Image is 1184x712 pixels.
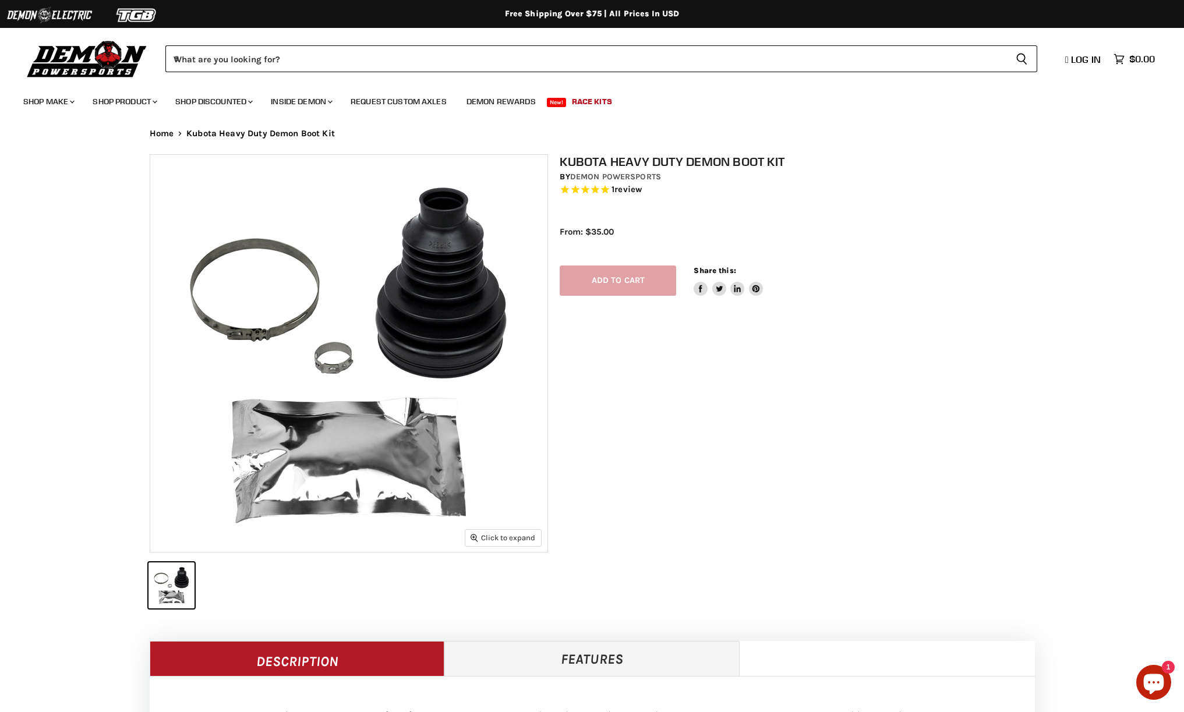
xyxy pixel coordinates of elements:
span: 1 reviews [612,184,642,194]
span: Log in [1071,54,1101,65]
div: by [560,171,1047,183]
img: Demon Electric Logo 2 [6,4,93,26]
a: Home [150,129,174,139]
aside: Share this: [694,265,763,296]
inbox-online-store-chat: Shopify online store chat [1133,665,1175,703]
input: When autocomplete results are available use up and down arrows to review and enter to select [165,45,1006,72]
nav: Breadcrumbs [126,129,1058,139]
a: Shop Product [84,90,164,114]
a: Features [444,641,740,676]
a: Log in [1060,54,1108,65]
img: Demon Powersports [23,38,151,79]
h1: Kubota Heavy Duty Demon Boot Kit [560,154,1047,169]
span: Click to expand [471,533,535,542]
button: IMAGE thumbnail [149,562,195,608]
span: Kubota Heavy Duty Demon Boot Kit [186,129,335,139]
a: Shop Discounted [167,90,260,114]
a: Demon Rewards [458,90,545,114]
a: $0.00 [1108,51,1161,68]
button: Search [1006,45,1037,72]
form: Product [165,45,1037,72]
img: IMAGE [150,155,547,552]
img: TGB Logo 2 [93,4,181,26]
a: Demon Powersports [570,172,661,182]
a: Shop Make [15,90,82,114]
span: New! [547,98,567,107]
a: Description [150,641,445,676]
a: Request Custom Axles [342,90,455,114]
div: Free Shipping Over $75 | All Prices In USD [126,9,1058,19]
span: review [614,184,642,194]
span: $0.00 [1129,54,1155,65]
ul: Main menu [15,85,1152,114]
button: Click to expand [465,530,541,545]
span: Rated 5.0 out of 5 stars 1 reviews [560,184,1047,196]
span: From: $35.00 [560,226,614,237]
span: Share this: [694,266,736,275]
a: Inside Demon [262,90,340,114]
a: Race Kits [563,90,621,114]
